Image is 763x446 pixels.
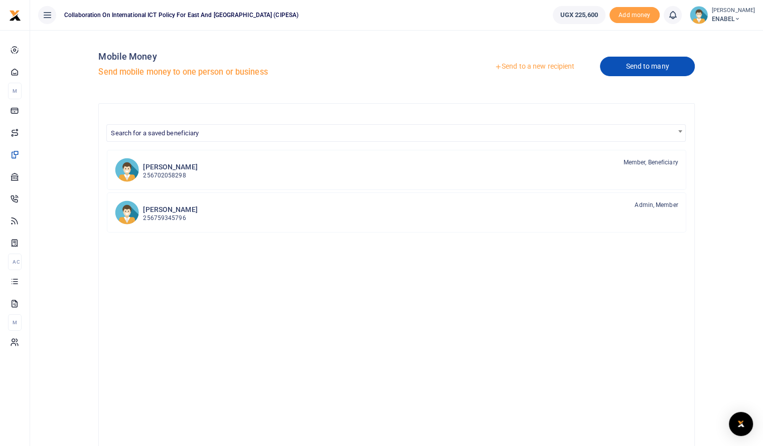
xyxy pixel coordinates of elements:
[60,11,302,20] span: Collaboration on International ICT Policy For East and [GEOGRAPHIC_DATA] (CIPESA)
[143,171,197,180] p: 256702058298
[600,57,694,76] a: Send to many
[729,412,753,436] div: Open Intercom Messenger
[143,213,197,223] p: 256759345796
[107,125,685,140] span: Search for a saved beneficiary
[609,7,660,24] span: Add money
[143,163,197,171] h6: [PERSON_NAME]
[690,6,755,24] a: profile-user [PERSON_NAME] ENABEL
[106,124,685,142] span: Search for a saved beneficiary
[115,158,139,182] img: EW
[469,58,600,76] a: Send to a new recipient
[115,200,139,225] img: DM
[8,83,22,99] li: M
[609,11,660,18] a: Add money
[107,192,686,233] a: DM [PERSON_NAME] 256759345796 Admin, Member
[553,6,605,24] a: UGX 225,600
[8,254,22,270] li: Ac
[609,7,660,24] li: Toup your wallet
[549,6,609,24] li: Wallet ballance
[712,15,755,24] span: ENABEL
[98,51,392,62] h4: Mobile Money
[107,150,686,190] a: EW [PERSON_NAME] 256702058298 Member, Beneficiary
[624,158,678,167] span: Member, Beneficiary
[98,67,392,77] h5: Send mobile money to one person or business
[712,7,755,15] small: [PERSON_NAME]
[690,6,708,24] img: profile-user
[143,205,197,214] h6: [PERSON_NAME]
[8,314,22,331] li: M
[9,11,21,19] a: logo-small logo-large logo-large
[560,10,598,20] span: UGX 225,600
[9,10,21,22] img: logo-small
[635,200,678,209] span: Admin, Member
[111,129,199,137] span: Search for a saved beneficiary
